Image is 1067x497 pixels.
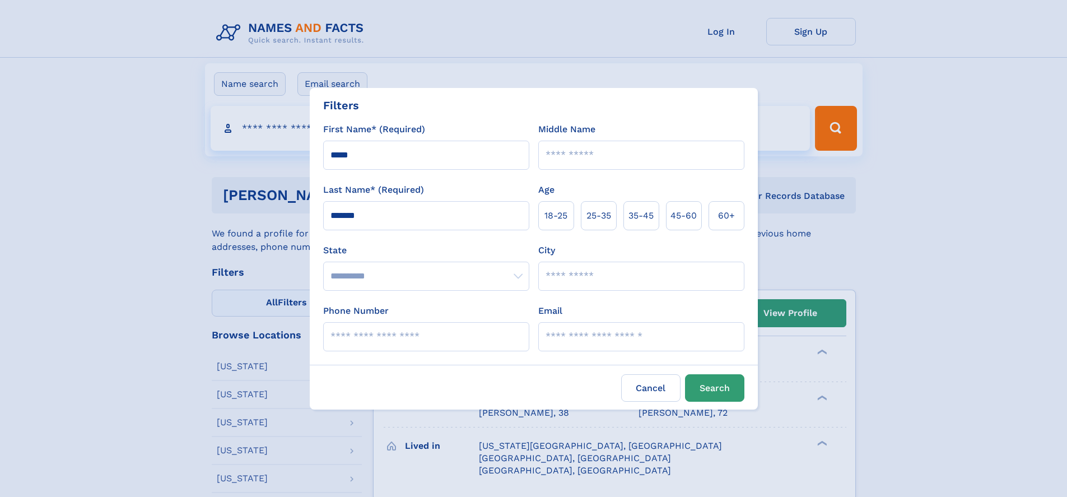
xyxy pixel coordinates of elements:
div: Filters [323,97,359,114]
label: Cancel [621,374,681,402]
span: 25‑35 [586,209,611,222]
label: Last Name* (Required) [323,183,424,197]
span: 18‑25 [544,209,567,222]
label: Phone Number [323,304,389,318]
label: Age [538,183,555,197]
button: Search [685,374,744,402]
label: Middle Name [538,123,595,136]
label: State [323,244,529,257]
span: 45‑60 [670,209,697,222]
label: City [538,244,555,257]
span: 60+ [718,209,735,222]
label: First Name* (Required) [323,123,425,136]
span: 35‑45 [628,209,654,222]
label: Email [538,304,562,318]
